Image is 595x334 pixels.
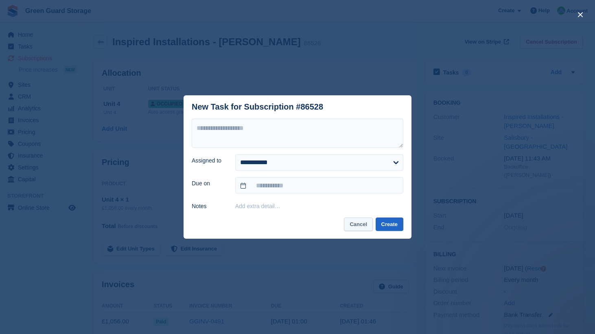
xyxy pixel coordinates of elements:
[344,218,373,231] button: Cancel
[376,218,403,231] button: Create
[192,156,225,165] label: Assigned to
[574,8,587,21] button: close
[235,203,280,209] button: Add extra detail…
[192,202,225,211] label: Notes
[192,102,323,112] div: New Task for Subscription #86528
[192,179,225,188] label: Due on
